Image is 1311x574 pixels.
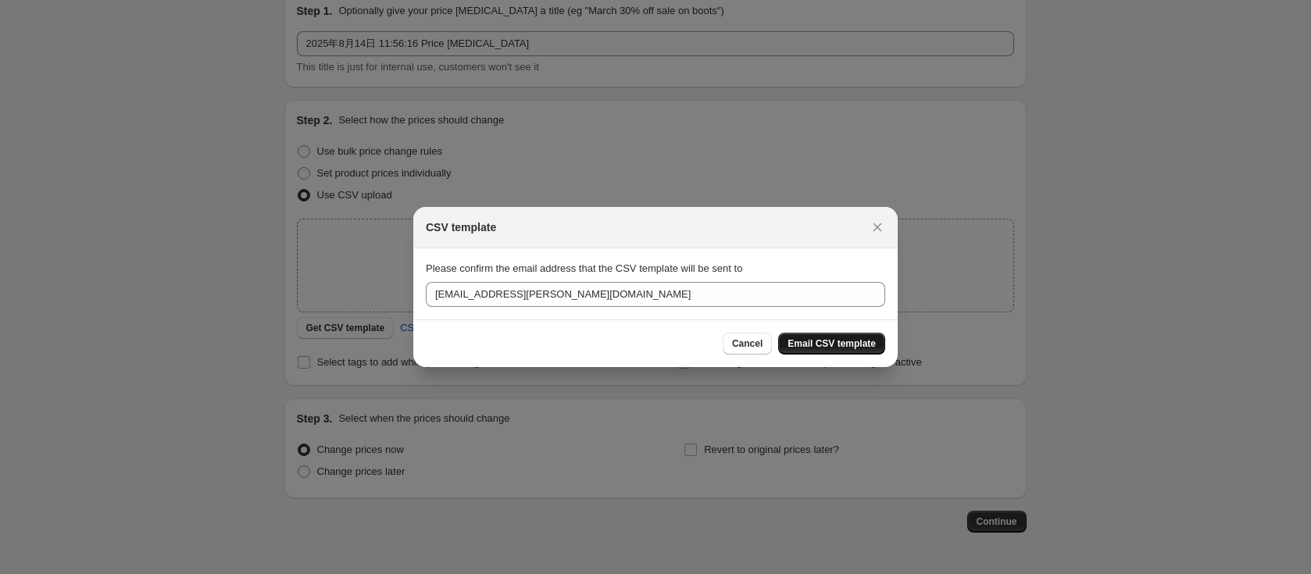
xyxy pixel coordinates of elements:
[723,333,772,355] button: Cancel
[866,216,888,238] button: Close
[426,219,496,235] h2: CSV template
[732,337,763,350] span: Cancel
[426,262,742,274] span: Please confirm the email address that the CSV template will be sent to
[788,337,876,350] span: Email CSV template
[778,333,885,355] button: Email CSV template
